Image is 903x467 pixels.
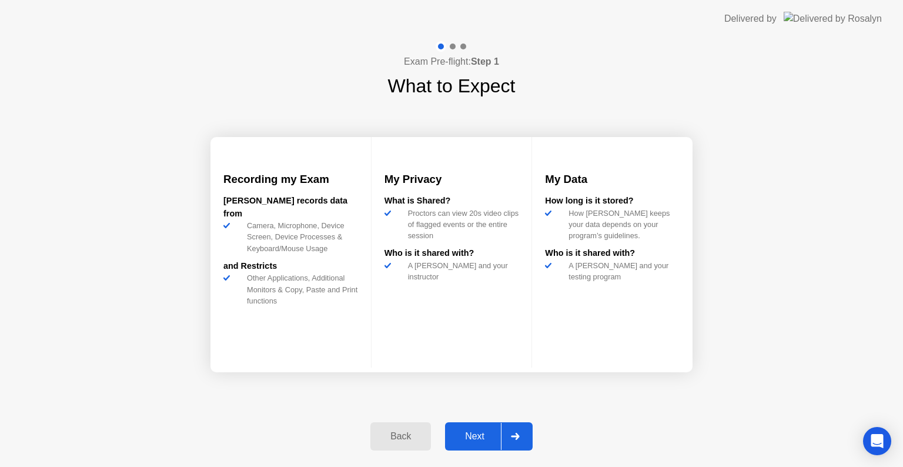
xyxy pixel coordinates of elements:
[403,208,519,242] div: Proctors can view 20s video clips of flagged events or the entire session
[384,171,519,188] h3: My Privacy
[374,431,427,442] div: Back
[384,247,519,260] div: Who is it shared with?
[384,195,519,208] div: What is Shared?
[388,72,516,100] h1: What to Expect
[370,422,431,451] button: Back
[223,260,358,273] div: and Restricts
[863,427,891,455] div: Open Intercom Messenger
[784,12,882,25] img: Delivered by Rosalyn
[242,272,358,306] div: Other Applications, Additional Monitors & Copy, Paste and Print functions
[403,260,519,282] div: A [PERSON_NAME] and your instructor
[223,171,358,188] h3: Recording my Exam
[471,56,499,66] b: Step 1
[445,422,533,451] button: Next
[545,195,680,208] div: How long is it stored?
[449,431,501,442] div: Next
[564,260,680,282] div: A [PERSON_NAME] and your testing program
[545,247,680,260] div: Who is it shared with?
[404,55,499,69] h4: Exam Pre-flight:
[242,220,358,254] div: Camera, Microphone, Device Screen, Device Processes & Keyboard/Mouse Usage
[545,171,680,188] h3: My Data
[724,12,777,26] div: Delivered by
[223,195,358,220] div: [PERSON_NAME] records data from
[564,208,680,242] div: How [PERSON_NAME] keeps your data depends on your program’s guidelines.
